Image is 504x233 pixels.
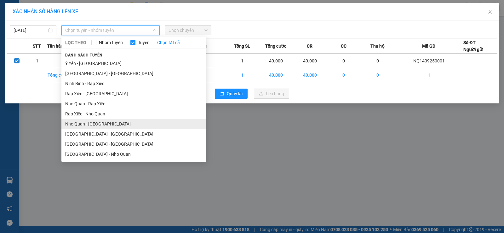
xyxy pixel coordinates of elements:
[13,9,78,15] span: XÁC NHẬN SỐ HÀNG LÊN XE
[135,39,152,46] span: Tuyến
[488,9,493,14] span: close
[61,89,206,99] li: Rạp Xiếc - [GEOGRAPHIC_DATA]
[33,43,41,50] span: STT
[463,39,484,53] div: Số ĐT Người gửi
[61,79,206,89] li: Ninh Bình - Rạp Xiếc
[61,109,206,119] li: Rạp Xiếc - Nho Quan
[61,58,206,68] li: Ý Yên - [GEOGRAPHIC_DATA]
[254,89,289,99] button: uploadLên hàng
[293,54,327,68] td: 40.000
[61,129,206,139] li: [GEOGRAPHIC_DATA] - [GEOGRAPHIC_DATA]
[65,26,156,35] span: Chọn tuyến - nhóm tuyến
[394,54,463,68] td: NQ1409250001
[61,99,206,109] li: Nho Quan - Rạp Xiếc
[152,28,156,32] span: down
[157,39,180,46] a: Chọn tất cả
[61,119,206,129] li: Nho Quan - [GEOGRAPHIC_DATA]
[192,54,225,68] td: ---
[259,68,293,82] td: 40.000
[234,43,250,50] span: Tổng SL
[61,52,106,58] span: Danh sách tuyến
[361,54,394,68] td: 0
[61,139,206,149] li: [GEOGRAPHIC_DATA] - [GEOGRAPHIC_DATA]
[215,89,248,99] button: rollbackQuay lại
[27,54,47,68] td: 1
[259,54,293,68] td: 40.000
[394,68,463,82] td: 1
[225,68,259,82] td: 1
[220,91,224,96] span: rollback
[327,68,360,82] td: 0
[47,68,81,82] td: Tổng cộng
[370,43,385,50] span: Thu hộ
[47,43,66,50] span: Tên hàng
[307,43,312,50] span: CR
[96,39,125,46] span: Nhóm tuyến
[65,39,86,46] span: LỌC THEO
[227,90,243,97] span: Quay lại
[265,43,286,50] span: Tổng cước
[61,149,206,159] li: [GEOGRAPHIC_DATA] - Nho Quan
[481,3,499,21] button: Close
[169,26,208,35] span: Chọn chuyến
[327,54,360,68] td: 0
[293,68,327,82] td: 40.000
[341,43,346,50] span: CC
[14,27,47,34] input: 14/09/2025
[225,54,259,68] td: 1
[361,68,394,82] td: 0
[61,68,206,79] li: [GEOGRAPHIC_DATA] - [GEOGRAPHIC_DATA]
[422,43,435,50] span: Mã GD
